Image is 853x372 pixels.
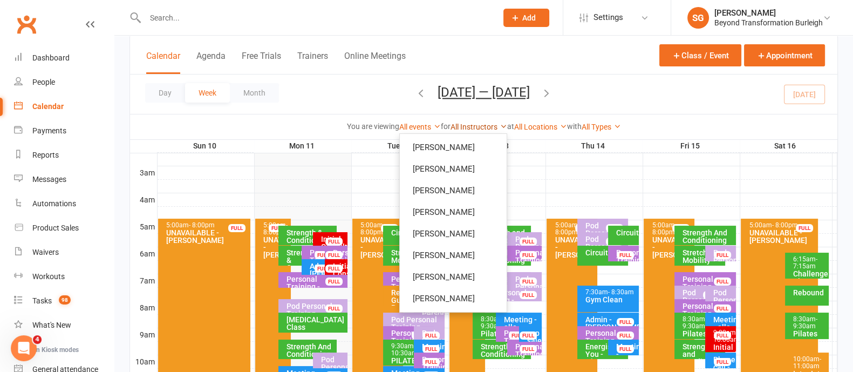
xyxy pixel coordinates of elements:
span: - 9:30am [683,315,707,330]
div: FULL [325,238,343,246]
div: Messages [32,175,66,184]
a: [PERSON_NAME] [400,158,507,180]
button: Agenda [196,51,226,74]
span: Settings [593,5,623,30]
div: Payments [32,126,66,135]
div: Personal Training - [PERSON_NAME] [682,275,734,298]
div: 5:00am [263,222,288,236]
span: - 11:00am [793,355,821,370]
div: What's New [32,321,71,329]
div: UNAVAILABLE - [PERSON_NAME] [263,236,288,259]
a: All events [399,123,441,131]
input: Search... [142,10,489,25]
div: 5:00am [748,222,815,229]
th: 7am [130,274,157,287]
a: All Instructors [451,123,507,131]
button: Calendar [146,51,180,74]
strong: with [567,122,582,131]
div: FULL [422,332,440,340]
th: 9am [130,328,157,341]
div: Waivers [32,248,59,256]
div: [PERSON_NAME] [714,8,823,18]
div: FULL [520,345,537,353]
div: Strength and Conditioning [480,343,529,358]
th: 5am [130,220,157,233]
a: Clubworx [13,11,40,38]
a: Dashboard [14,46,114,70]
div: FULL [714,332,731,340]
div: FULL [520,291,537,299]
div: [MEDICAL_DATA] Class [286,316,345,331]
div: 9:00am [713,329,734,343]
div: FULL [422,358,440,366]
div: 9:30am [391,343,432,357]
div: 8:30am [793,316,827,330]
div: Challenge Class (challengers only) [793,270,827,300]
div: FULL [617,251,634,259]
div: Tasks [32,296,52,305]
span: - 7:15am [793,255,817,270]
div: Personal Training - [PERSON_NAME] [391,275,432,298]
div: FULL [520,238,537,246]
a: Automations [14,192,114,216]
div: Personal Training - [PERSON_NAME] [332,249,346,279]
div: Personal Training - [PERSON_NAME] [503,329,529,360]
div: Personal Training - [PERSON_NAME] Rouge [682,302,734,333]
div: 5:00am [360,222,401,236]
div: Meeting - elle, [PERSON_NAME] [713,316,734,339]
div: Personal Training - [PERSON_NAME] [309,249,335,279]
div: Calendar [32,102,64,111]
th: 10am [130,355,157,368]
div: Rebound [793,289,827,296]
a: [PERSON_NAME] [400,245,507,266]
div: 5:00am [554,222,595,236]
div: FULL [520,278,537,286]
div: 10:00am [793,356,827,370]
button: Online Meetings [344,51,406,74]
div: Pod Personal Training - [PERSON_NAME] [515,275,540,313]
div: 8:30am [682,316,723,330]
span: - 10:30am [391,342,418,357]
div: sup sales [527,329,540,344]
span: - 8:00pm [360,221,385,236]
button: [DATE] — [DATE] [438,85,530,100]
span: - 9:30am [481,315,505,330]
div: 7:30am [585,289,637,296]
div: Pod Personal Training - [GEOGRAPHIC_DATA][PERSON_NAME] [713,289,734,334]
div: FULL [714,358,731,366]
div: FULL [228,224,245,232]
strong: You are viewing [347,122,399,131]
a: Product Sales [14,216,114,240]
div: FULL [520,332,537,340]
div: Strength And Conditioning [682,229,734,244]
span: - 9:30am [793,315,817,330]
div: FULL [315,251,332,259]
div: FULL [412,332,429,340]
div: FULL [315,265,332,273]
div: FULL [796,224,813,232]
a: Payments [14,119,114,143]
a: Tasks 98 [14,289,114,313]
div: Beyond Transformation Burleigh [714,18,823,28]
div: FULL [672,224,690,232]
th: 4am [130,193,157,206]
div: Stretch and Mobility [682,249,723,264]
div: FULL [606,224,623,232]
div: FULL [703,291,720,299]
div: Pilates [682,330,723,337]
div: FULL [714,305,731,313]
th: 6am [130,247,157,260]
div: Pod Personal Training - [PERSON_NAME], [PERSON_NAME] [480,289,540,319]
div: FULL [714,278,731,286]
div: People [32,78,55,86]
div: 5:00am [651,222,692,236]
div: Pod Personal Training - [PERSON_NAME] [286,302,345,325]
div: Results Guarantee Program Onboarding - [PERSON_NAME]... [391,289,432,334]
div: Reports [32,151,59,159]
button: Free Trials [242,51,281,74]
a: [PERSON_NAME] [400,223,507,245]
div: Pod Personal Training - [PERSON_NAME], [PERSON_NAME] [682,289,723,327]
div: Pod Personal Training - [PERSON_NAME], [PERSON_NAME] [515,235,540,281]
div: Gym Clean [585,296,637,303]
div: Admin [PERSON_NAME] [309,262,335,278]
